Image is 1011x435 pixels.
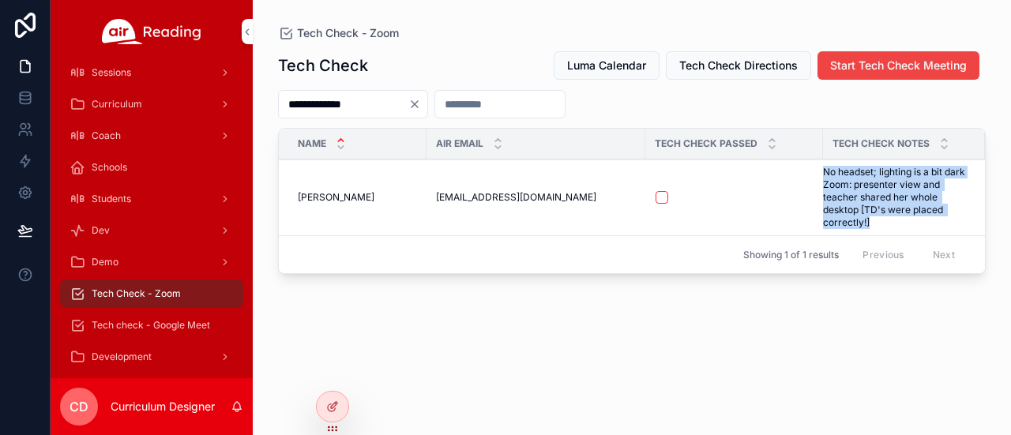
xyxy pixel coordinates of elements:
button: Luma Calendar [554,51,660,80]
h1: Tech Check [278,54,368,77]
span: Tech Check Notes [832,137,930,150]
span: Development [92,351,152,363]
button: Start Tech Check Meeting [817,51,979,80]
button: Clear [408,98,427,111]
span: Start Tech Check Meeting [830,58,967,73]
a: Tech Check - Zoom [278,25,399,41]
span: Tech Check Passed [655,137,757,150]
a: Schools [60,153,243,182]
a: Dev [60,216,243,245]
img: App logo [102,19,201,44]
span: Demo [92,256,118,268]
span: Coach [92,129,121,142]
span: Sessions [92,66,131,79]
a: [PERSON_NAME] [298,191,417,204]
span: Tech Check Directions [679,58,798,73]
span: Luma Calendar [567,58,646,73]
span: Students [92,193,131,205]
button: Tech Check Directions [666,51,811,80]
a: Demo [60,248,243,276]
span: Schools [92,161,127,174]
span: Air Email [436,137,483,150]
a: No headset; lighting is a bit dark Zoom: presenter view and teacher shared her whole desktop [TD'... [823,166,966,229]
span: [EMAIL_ADDRESS][DOMAIN_NAME] [436,191,596,204]
a: Students [60,185,243,213]
a: Development [60,343,243,371]
p: Curriculum Designer [111,399,215,414]
a: Tech check - Google Meet [60,311,243,339]
div: scrollable content [51,63,253,378]
span: [PERSON_NAME] [298,191,374,204]
a: Tech Check - Zoom [60,279,243,308]
span: Name [298,137,326,150]
a: Coach [60,122,243,150]
span: Tech check - Google Meet [92,319,210,332]
span: Dev [92,224,110,237]
span: Showing 1 of 1 results [743,249,839,261]
span: Curriculum [92,98,142,111]
span: Tech Check - Zoom [92,287,181,300]
span: Tech Check - Zoom [297,25,399,41]
span: CD [70,397,88,416]
a: Curriculum [60,90,243,118]
a: [EMAIL_ADDRESS][DOMAIN_NAME] [436,191,636,204]
a: Sessions [60,58,243,87]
